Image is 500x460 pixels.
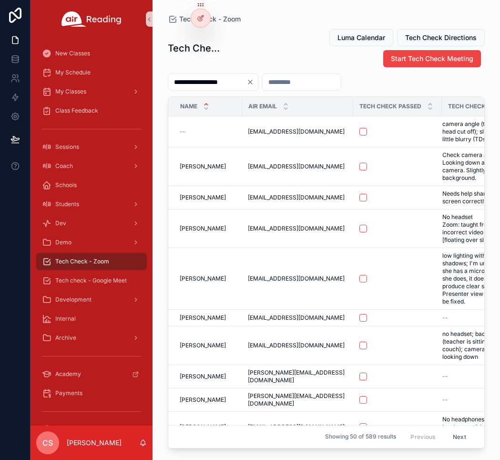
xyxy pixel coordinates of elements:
[55,107,98,115] span: Class Feedback
[36,310,147,327] a: Internal
[55,334,76,342] span: Archive
[248,194,347,201] a: [EMAIL_ADDRESS][DOMAIN_NAME]
[180,194,226,201] span: [PERSON_NAME]
[180,373,226,380] span: [PERSON_NAME]
[36,234,147,251] a: Demo
[36,385,147,402] a: Payments
[180,225,226,232] span: [PERSON_NAME]
[36,196,147,213] a: Students
[248,342,345,349] span: [EMAIL_ADDRESS][DOMAIN_NAME]
[36,83,147,100] a: My Classes
[446,429,473,444] button: Next
[36,64,147,81] a: My Schedule
[31,38,153,426] div: scrollable content
[168,14,241,24] a: Tech Check - Zoom
[180,314,236,322] a: [PERSON_NAME]
[36,45,147,62] a: New Classes
[36,177,147,194] a: Schools
[248,225,345,232] span: [EMAIL_ADDRESS][DOMAIN_NAME]
[36,272,147,289] a: Tech check - Google Meet
[55,315,76,323] span: Internal
[248,275,345,282] span: [EMAIL_ADDRESS][DOMAIN_NAME]
[55,258,109,265] span: Tech Check - Zoom
[55,162,73,170] span: Coach
[180,373,236,380] a: [PERSON_NAME]
[359,103,421,110] span: Tech Check Passed
[180,194,236,201] a: [PERSON_NAME]
[55,370,81,378] span: Academy
[248,342,347,349] a: [EMAIL_ADDRESS][DOMAIN_NAME]
[168,42,221,55] h1: Tech Check
[248,128,347,136] a: [EMAIL_ADDRESS][DOMAIN_NAME]
[180,275,226,282] span: [PERSON_NAME]
[55,181,77,189] span: Schools
[61,11,122,27] img: App logo
[180,423,226,431] span: [PERSON_NAME]
[442,373,448,380] span: --
[180,163,236,170] a: [PERSON_NAME]
[55,69,91,76] span: My Schedule
[55,200,79,208] span: Students
[337,33,385,42] span: Luma Calendar
[248,163,345,170] span: [EMAIL_ADDRESS][DOMAIN_NAME]
[180,423,236,431] a: [PERSON_NAME]
[180,342,236,349] a: [PERSON_NAME]
[55,88,86,95] span: My Classes
[180,275,236,282] a: [PERSON_NAME]
[248,423,347,431] a: [EMAIL_ADDRESS][DOMAIN_NAME]
[36,291,147,308] a: Development
[180,342,226,349] span: [PERSON_NAME]
[248,369,347,384] a: [PERSON_NAME][EMAIL_ADDRESS][DOMAIN_NAME]
[248,194,345,201] span: [EMAIL_ADDRESS][DOMAIN_NAME]
[246,78,258,86] button: Clear
[248,128,345,136] span: [EMAIL_ADDRESS][DOMAIN_NAME]
[325,433,396,441] span: Showing 50 of 589 results
[36,157,147,175] a: Coach
[180,396,226,404] span: [PERSON_NAME]
[36,102,147,119] a: Class Feedback
[248,275,347,282] a: [EMAIL_ADDRESS][DOMAIN_NAME]
[55,50,90,57] span: New Classes
[55,239,71,246] span: Demo
[180,163,226,170] span: [PERSON_NAME]
[55,389,82,397] span: Payments
[248,392,347,408] a: [PERSON_NAME][EMAIL_ADDRESS][DOMAIN_NAME]
[180,128,185,136] span: --
[42,437,53,449] span: CS
[248,314,345,322] span: [EMAIL_ADDRESS][DOMAIN_NAME]
[55,277,127,284] span: Tech check - Google Meet
[36,215,147,232] a: Dev
[248,163,347,170] a: [EMAIL_ADDRESS][DOMAIN_NAME]
[383,50,481,67] button: Start Tech Check Meeting
[180,314,226,322] span: [PERSON_NAME]
[248,225,347,232] a: [EMAIL_ADDRESS][DOMAIN_NAME]
[67,438,122,448] p: [PERSON_NAME]
[248,314,347,322] a: [EMAIL_ADDRESS][DOMAIN_NAME]
[329,29,393,46] button: Luma Calendar
[180,128,236,136] a: --
[405,33,477,42] span: Tech Check Directions
[36,138,147,156] a: Sessions
[55,143,79,151] span: Sessions
[36,366,147,383] a: Academy
[36,329,147,346] a: Archive
[391,54,473,63] span: Start Tech Check Meeting
[179,14,241,24] span: Tech Check - Zoom
[397,29,485,46] button: Tech Check Directions
[55,296,92,303] span: Development
[36,253,147,270] a: Tech Check - Zoom
[180,103,197,110] span: Name
[180,225,236,232] a: [PERSON_NAME]
[442,314,448,322] span: --
[55,220,66,227] span: Dev
[442,396,448,404] span: --
[248,103,277,110] span: Air Email
[248,423,345,431] span: [EMAIL_ADDRESS][DOMAIN_NAME]
[180,396,236,404] a: [PERSON_NAME]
